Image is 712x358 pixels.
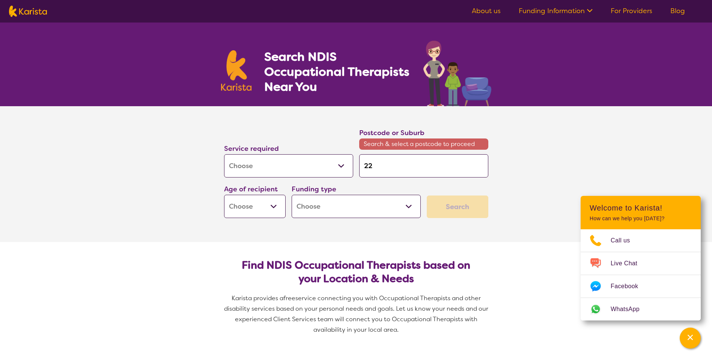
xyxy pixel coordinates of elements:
label: Postcode or Suburb [359,128,424,137]
span: WhatsApp [611,304,649,315]
label: Service required [224,144,279,153]
p: How can we help you [DATE]? [590,215,692,222]
ul: Choose channel [581,229,701,320]
span: free [283,294,295,302]
img: Karista logo [221,50,252,91]
a: Web link opens in a new tab. [581,298,701,320]
img: occupational-therapy [423,41,491,106]
label: Age of recipient [224,185,278,194]
h2: Welcome to Karista! [590,203,692,212]
span: Karista provides a [232,294,283,302]
img: Karista logo [9,6,47,17]
span: Live Chat [611,258,646,269]
span: service connecting you with Occupational Therapists and other disability services based on your p... [224,294,490,334]
a: Blog [670,6,685,15]
span: Facebook [611,281,647,292]
label: Funding type [292,185,336,194]
a: About us [472,6,501,15]
button: Channel Menu [680,328,701,349]
h1: Search NDIS Occupational Therapists Near You [264,49,410,94]
div: Channel Menu [581,196,701,320]
a: For Providers [611,6,652,15]
h2: Find NDIS Occupational Therapists based on your Location & Needs [230,259,482,286]
span: Call us [611,235,639,246]
a: Funding Information [519,6,593,15]
span: Search & select a postcode to proceed [359,138,488,150]
input: Type [359,154,488,177]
